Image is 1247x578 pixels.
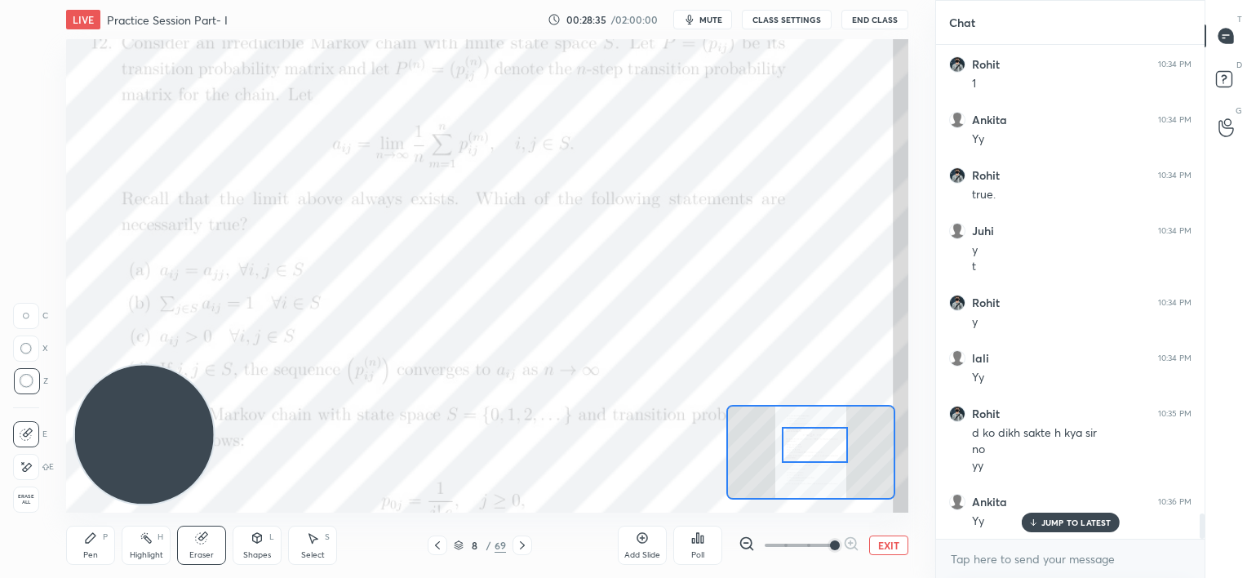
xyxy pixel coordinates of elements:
h6: Ankita [972,113,1007,127]
div: Highlight [130,551,163,559]
h6: Rohit [972,296,1000,310]
p: T [1237,13,1242,25]
div: 69 [495,538,506,553]
div: Poll [691,551,704,559]
h6: Rohit [972,57,1000,72]
div: Yy [972,514,1192,530]
div: C [13,303,48,329]
img: 510ebc19f8734d96b43c8e4fc9fbdc4e.jpg [949,56,965,73]
h6: Juhi [972,224,994,238]
button: End Class [841,10,908,29]
div: Shapes [243,551,271,559]
div: X [13,336,48,362]
img: default.png [949,112,965,128]
span: mute [699,14,722,25]
img: 510ebc19f8734d96b43c8e4fc9fbdc4e.jpg [949,167,965,184]
div: 10:34 PM [1158,298,1192,308]
img: default.png [949,350,965,367]
h4: Practice Session Part- I [107,12,228,28]
div: E [13,421,47,447]
div: y [972,242,1192,259]
img: default.png [949,494,965,510]
div: true. [972,187,1192,203]
div: / [486,540,491,550]
div: 10:34 PM [1158,226,1192,236]
p: D [1236,59,1242,71]
div: 10:34 PM [1158,353,1192,363]
div: 8 [467,540,483,550]
div: yy [972,458,1192,474]
p: JUMP TO LATEST [1041,518,1112,527]
img: 510ebc19f8734d96b43c8e4fc9fbdc4e.jpg [949,406,965,422]
div: 10:34 PM [1158,115,1192,125]
div: y [972,314,1192,331]
h6: Rohit [972,407,1000,421]
div: t [972,259,1192,275]
span: Erase all [14,494,38,505]
p: G [1236,104,1242,117]
div: Pen [83,551,98,559]
img: default.png [949,223,965,239]
div: 10:34 PM [1158,60,1192,69]
div: L [269,533,274,541]
button: CLASS SETTINGS [742,10,832,29]
div: P [103,533,108,541]
div: LIVE [66,10,100,29]
div: no [972,442,1192,458]
div: Yy [972,370,1192,386]
h6: Rohit [972,168,1000,183]
div: 10:36 PM [1158,497,1192,507]
div: Select [301,551,325,559]
h6: Ankita [972,495,1007,509]
div: 10:34 PM [1158,171,1192,180]
div: S [325,533,330,541]
div: Add Slide [624,551,660,559]
div: E [13,454,54,480]
div: d ko dikh sakte h kya sir [972,425,1192,442]
div: grid [936,45,1205,539]
div: H [158,533,163,541]
div: 1 [972,76,1192,92]
div: Z [13,368,48,394]
p: Chat [936,1,988,44]
div: Yy [972,131,1192,148]
button: mute [673,10,732,29]
h6: lali [972,351,989,366]
div: 10:35 PM [1158,409,1192,419]
button: EXIT [869,536,908,555]
img: 510ebc19f8734d96b43c8e4fc9fbdc4e.jpg [949,295,965,311]
div: Eraser [189,551,214,559]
